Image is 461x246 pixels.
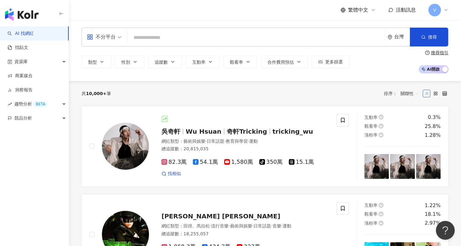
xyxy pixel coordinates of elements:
button: 互動率 [186,56,220,68]
span: 82.3萬 [162,159,187,165]
span: · [252,223,253,228]
span: question-circle [379,203,383,207]
span: tricking_wu [273,128,313,135]
div: 共 筆 [82,91,111,96]
span: question-circle [379,124,383,128]
img: post-image [390,154,415,179]
span: · [210,223,211,228]
div: 網紅類型 ： [162,223,329,229]
span: 競品分析 [14,111,32,125]
span: rise [8,102,12,106]
span: 漲粉率 [364,221,378,226]
span: · [271,223,272,228]
span: 搜尋 [428,35,437,40]
button: 合作費用預估 [261,56,308,68]
div: 2.97% [425,220,441,227]
button: 追蹤數 [148,56,182,68]
span: 藝術與娛樂 [230,223,252,228]
div: 總追蹤數 ： 20,815,035 [162,146,329,152]
span: 類型 [88,60,97,65]
span: [PERSON_NAME] [PERSON_NAME] [162,212,280,220]
span: · [205,139,207,144]
span: 10,000+ [86,91,107,96]
div: 25.8% [425,123,441,130]
span: 關聯性 [400,88,419,99]
span: 350萬 [259,159,283,165]
span: 趨勢分析 [14,97,48,111]
span: · [224,139,225,144]
span: question-circle [425,51,430,55]
span: environment [388,35,392,40]
button: 搜尋 [410,28,448,46]
span: · [281,223,283,228]
div: 排序： [384,88,423,99]
span: appstore [87,34,93,40]
span: question-circle [379,221,383,225]
span: 合作費用預估 [268,60,294,65]
span: 性別 [121,60,130,65]
button: 觀看率 [223,56,257,68]
div: 台灣 [394,34,410,40]
span: 互動率 [364,203,378,208]
a: 找貼文 [8,45,28,51]
span: 漲粉率 [364,132,378,137]
span: 更多篩選 [325,59,343,64]
div: 網紅類型 ： [162,138,329,145]
span: 日常話題 [253,223,271,228]
span: question-circle [379,133,383,137]
span: question-circle [379,212,383,216]
img: post-image [416,154,441,179]
span: 運動 [249,139,258,144]
span: 觀看率 [364,124,378,129]
button: 性別 [115,56,144,68]
span: 運動 [283,223,291,228]
span: 觀看率 [364,211,378,217]
a: 洞察報告 [8,87,33,93]
span: 互動率 [192,60,205,65]
img: logo [5,8,39,21]
img: KOL Avatar [102,123,149,170]
span: 教育與學習 [226,139,248,144]
span: 活動訊息 [396,7,416,13]
span: 54.1萬 [193,159,218,165]
div: 不分平台 [87,32,116,42]
span: 奇軒Tricking [227,128,267,135]
span: 找相似 [168,171,181,177]
span: 藝術與娛樂 [183,139,205,144]
iframe: Help Scout Beacon - Open [436,221,455,240]
div: 1.22% [425,202,441,209]
a: 商案媒合 [8,73,33,79]
span: V [433,7,436,13]
span: 日常話題 [207,139,224,144]
span: · [229,223,230,228]
div: BETA [33,101,48,107]
span: · [248,139,249,144]
a: KOL Avatar吳奇軒Wu Hsuan奇軒Trickingtricking_wu網紅類型：藝術與娛樂·日常話題·教育與學習·運動總追蹤數：20,815,03582.3萬54.1萬1,580萬... [82,106,448,187]
span: 1,580萬 [224,159,253,165]
span: 觀看率 [230,60,243,65]
img: post-image [364,154,389,179]
span: 資源庫 [14,55,28,69]
span: 繁體中文 [348,7,368,13]
button: 更多篩選 [312,56,349,68]
span: 吳奇軒 [162,128,180,135]
span: Wu Hsuan [186,128,221,135]
span: 流行音樂 [211,223,229,228]
span: 田徑、馬拉松 [183,223,210,228]
span: 音樂 [273,223,281,228]
span: 追蹤數 [155,60,168,65]
a: 找相似 [162,171,181,177]
div: 0.3% [428,114,441,121]
span: 15.1萬 [289,159,314,165]
div: 搜尋指引 [431,50,448,55]
div: 總追蹤數 ： 18,255,057 [162,231,329,237]
a: searchAI 找網紅 [8,30,34,37]
button: 類型 [82,56,111,68]
span: 互動率 [364,115,378,120]
div: 18.1% [425,211,441,218]
div: 1.28% [425,132,441,139]
span: question-circle [379,115,383,119]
